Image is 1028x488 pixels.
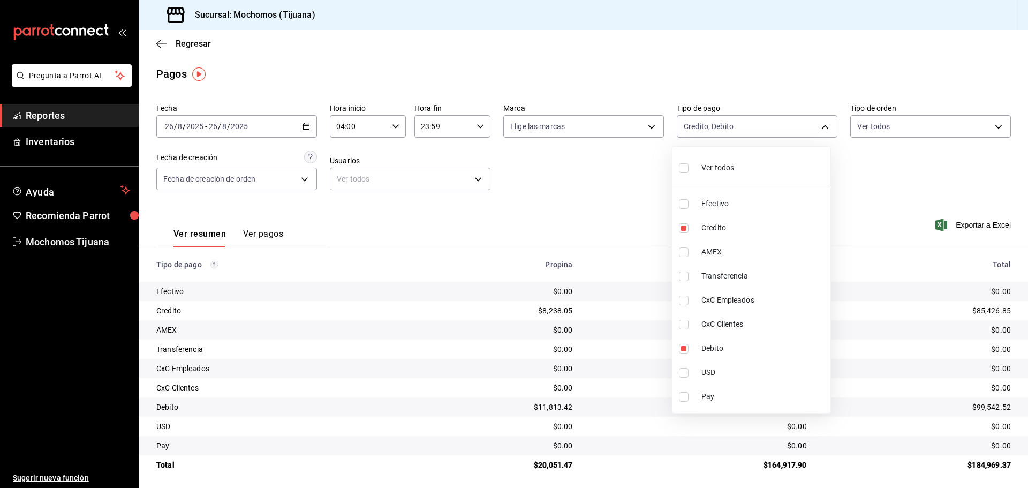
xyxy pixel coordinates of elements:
[701,367,826,378] span: USD
[192,67,206,81] img: Tooltip marker
[701,222,826,234] span: Credito
[701,343,826,354] span: Debito
[701,271,826,282] span: Transferencia
[701,162,734,174] span: Ver todos
[701,295,826,306] span: CxC Empleados
[701,246,826,258] span: AMEX
[701,319,826,330] span: CxC Clientes
[701,391,826,402] span: Pay
[701,198,826,209] span: Efectivo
